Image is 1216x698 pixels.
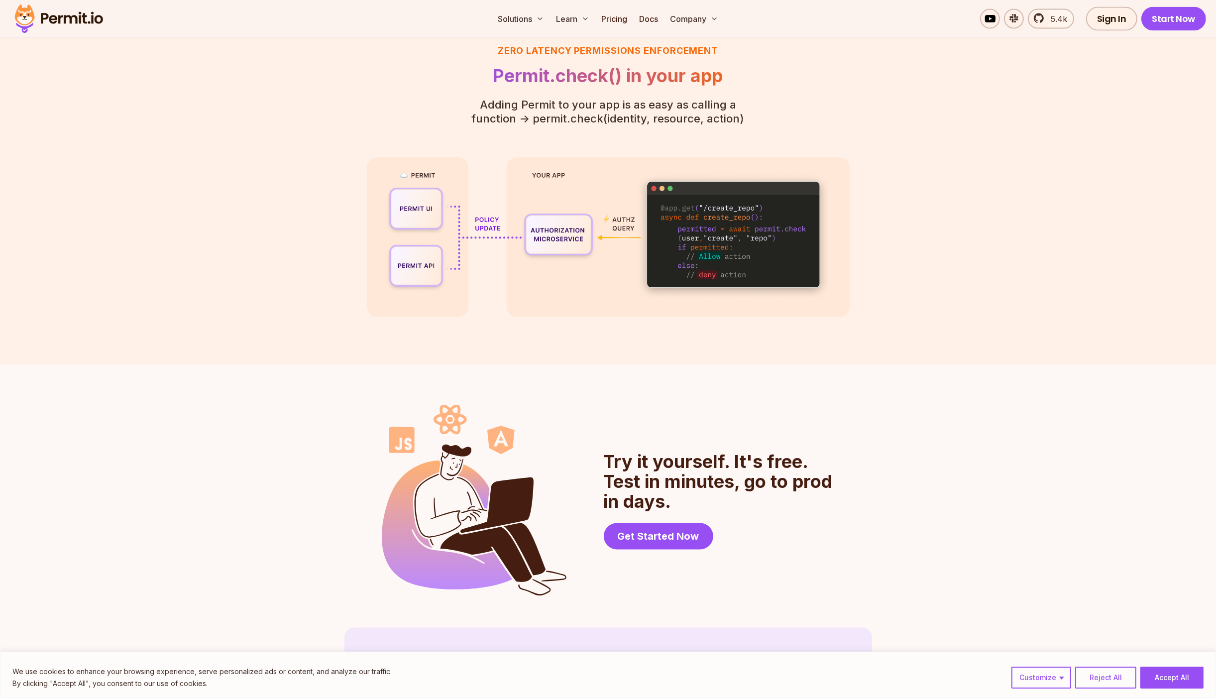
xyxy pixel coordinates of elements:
a: Get Started Now [604,523,713,550]
button: Learn [552,9,593,29]
button: Reject All [1075,667,1136,689]
a: 5.4k [1028,9,1074,29]
a: Docs [635,9,662,29]
button: Company [666,9,722,29]
a: Start Now [1141,7,1207,31]
button: Customize [1011,667,1071,689]
button: Accept All [1140,667,1204,689]
a: Sign In [1086,7,1137,31]
p: We use cookies to enhance your browsing experience, serve personalized ads or content, and analyz... [12,666,392,678]
button: Solutions [494,9,548,29]
h3: Zero latency Permissions enforcement [456,44,760,58]
span: 5.4k [1045,13,1067,25]
a: Pricing [597,9,631,29]
p: By clicking "Accept All", you consent to our use of cookies. [12,678,392,690]
p: Adding Permit to your app is as easy as calling a function - > permit.check(identity, resource, a... [456,98,760,125]
img: Permit logo [10,2,108,36]
h2: Permit.check() in your app [456,66,760,86]
h2: Try it yourself. It's free. Test in minutes, go to prod in days. [604,452,835,511]
span: Get Started Now [618,529,699,543]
